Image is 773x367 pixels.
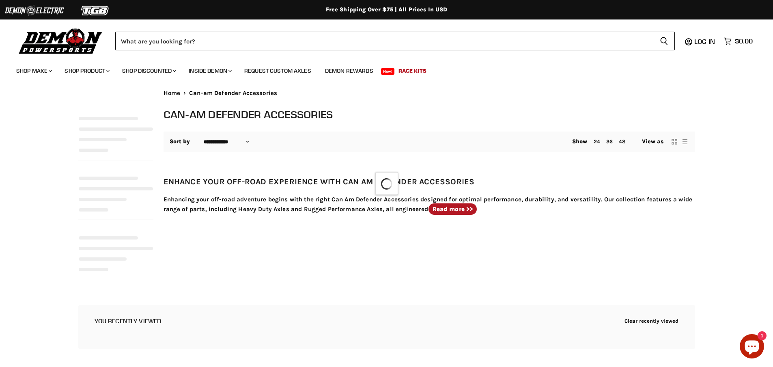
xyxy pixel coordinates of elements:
[606,138,613,145] a: 36
[164,90,181,97] a: Home
[735,37,753,45] span: $0.00
[164,194,695,214] p: Enhancing your off-road adventure begins with the right Can Am Defender Accessories designed for ...
[189,90,277,97] span: Can-am Defender Accessories
[164,177,475,186] strong: Enhance Your Off-Road Experience with Can Am Defender Accessories
[116,63,181,79] a: Shop Discounted
[642,138,664,145] span: View as
[183,63,237,79] a: Inside Demon
[670,138,678,146] button: grid view
[392,63,433,79] a: Race Kits
[653,32,675,50] button: Search
[10,63,57,79] a: Shop Make
[691,38,720,45] a: Log in
[594,138,600,145] a: 24
[720,35,757,47] a: $0.00
[238,63,317,79] a: Request Custom Axles
[381,68,395,75] span: New!
[115,32,653,50] input: Search
[164,132,695,152] nav: Collection utilities
[694,37,715,45] span: Log in
[62,6,711,13] div: Free Shipping Over $75 | All Prices In USD
[619,138,625,145] a: 48
[164,108,695,121] h1: Can-am Defender Accessories
[170,138,190,145] label: Sort by
[164,90,695,97] nav: Breadcrumbs
[572,138,588,145] span: Show
[62,305,711,349] aside: Recently viewed products
[319,63,379,79] a: Demon Rewards
[737,334,767,361] inbox-online-store-chat: Shopify online store chat
[624,318,679,324] button: Clear recently viewed
[16,26,105,55] img: Demon Powersports
[65,3,126,18] img: TGB Logo 2
[433,205,473,213] strong: Read more >>
[115,32,675,50] form: Product
[681,138,689,146] button: list view
[95,317,161,324] h2: You recently viewed
[10,59,751,79] ul: Main menu
[58,63,114,79] a: Shop Product
[4,3,65,18] img: Demon Electric Logo 2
